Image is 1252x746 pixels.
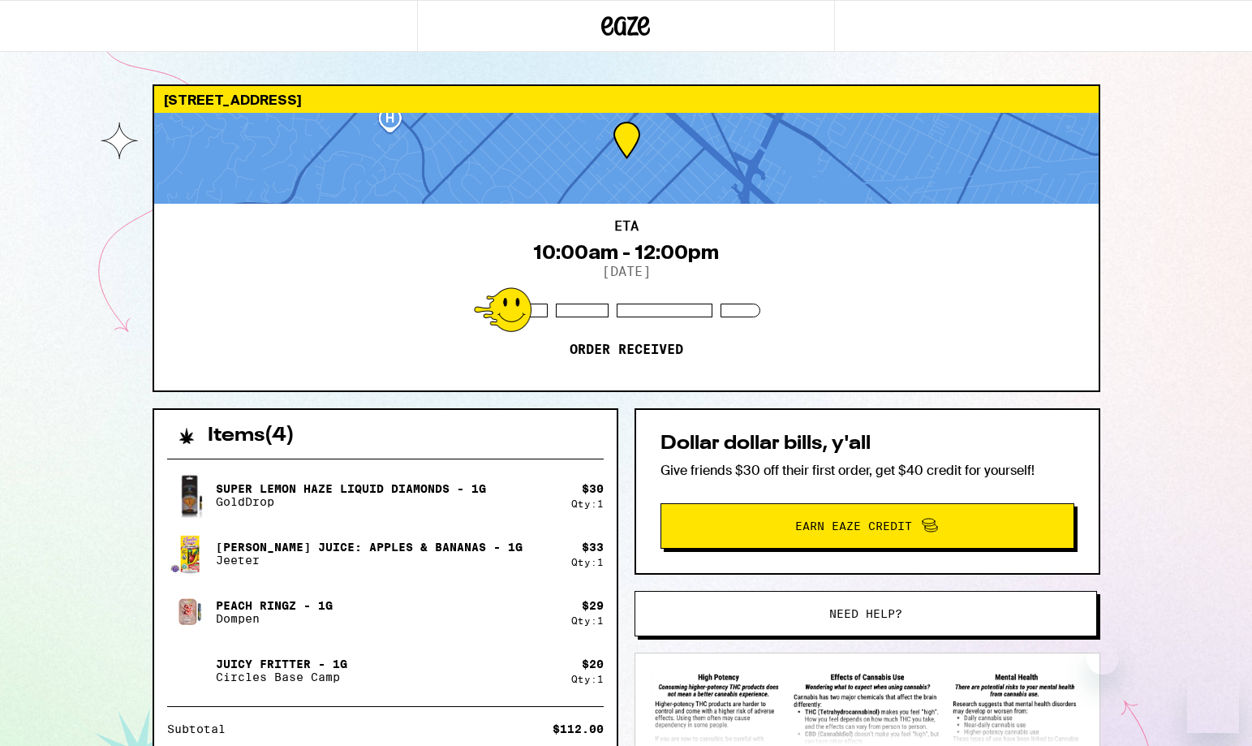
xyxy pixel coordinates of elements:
span: Need help? [829,608,902,619]
div: $ 20 [582,658,604,671]
p: GoldDrop [216,495,486,508]
img: SB 540 Brochure preview [652,670,1083,745]
button: Need help? [635,591,1097,636]
img: Juicy Fritter - 1g [167,648,213,693]
img: Super Lemon Haze Liquid Diamonds - 1g [167,471,213,520]
button: Earn Eaze Credit [660,503,1074,549]
p: [DATE] [602,264,651,279]
p: Circles Base Camp [216,671,347,683]
div: Subtotal [167,723,237,735]
div: Qty: 1 [571,557,604,567]
h2: Dollar dollar bills, y'all [660,434,1074,454]
div: $ 29 [582,599,604,612]
p: Order received [570,342,683,358]
div: $112.00 [553,723,604,735]
div: $ 33 [582,541,604,554]
p: Super Lemon Haze Liquid Diamonds - 1g [216,482,486,495]
span: Earn Eaze Credit [795,520,912,532]
p: Jeeter [216,554,523,567]
h2: Items ( 4 ) [208,426,295,446]
img: Jeeter Juice: Apples & Bananas - 1g [167,531,213,576]
p: Peach Ringz - 1g [216,599,333,612]
iframe: Button to launch messaging window [1187,681,1239,733]
div: Qty: 1 [571,615,604,626]
div: Qty: 1 [571,674,604,684]
div: $ 30 [582,482,604,495]
img: Peach Ringz - 1g [167,589,213,635]
div: Qty: 1 [571,498,604,509]
iframe: Close message [1086,642,1119,675]
p: [PERSON_NAME] Juice: Apples & Bananas - 1g [216,541,523,554]
div: [STREET_ADDRESS] [154,86,1099,113]
div: 10:00am - 12:00pm [533,241,719,264]
p: Give friends $30 off their first order, get $40 credit for yourself! [660,462,1074,479]
p: Juicy Fritter - 1g [216,658,347,671]
p: Dompen [216,612,333,625]
h2: ETA [614,220,639,233]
